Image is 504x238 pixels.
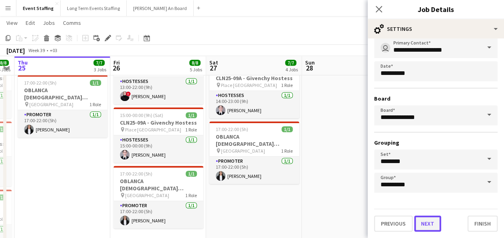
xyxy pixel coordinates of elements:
[221,148,265,154] span: [GEOGRAPHIC_DATA]
[186,112,197,118] span: 1/1
[61,0,127,16] button: Long Term Events Staffing
[24,80,57,86] span: 17:00-22:00 (5h)
[89,101,101,107] span: 1 Role
[468,216,498,232] button: Finish
[29,101,73,107] span: [GEOGRAPHIC_DATA]
[18,110,107,137] app-card-role: Promoter1/117:00-22:00 (5h)[PERSON_NAME]
[374,216,413,232] button: Previous
[50,47,57,53] div: +03
[190,67,202,73] div: 5 Jobs
[112,63,120,73] span: 26
[3,18,21,28] a: View
[209,91,299,118] app-card-role: Hostesses1/114:00-23:00 (9h)[PERSON_NAME]
[125,192,169,198] span: [GEOGRAPHIC_DATA]
[113,119,203,126] h3: CLN25-09A - Givenchy Hostess
[368,4,504,14] h3: Job Details
[113,201,203,228] app-card-role: Promoter1/117:00-22:00 (5h)[PERSON_NAME]
[16,63,28,73] span: 25
[185,127,197,133] span: 1 Role
[113,166,203,228] app-job-card: 17:00-22:00 (5h)1/1OBLANCA [DEMOGRAPHIC_DATA] Bilingual Promoter [GEOGRAPHIC_DATA]1 RolePromoter1...
[63,19,81,26] span: Comms
[209,63,299,118] app-job-card: 14:00-23:00 (9h)1/1CLN25-09A - Givenchy Hostess Place [GEOGRAPHIC_DATA]1 RoleHostesses1/114:00-23...
[209,59,218,66] span: Sat
[209,133,299,147] h3: OBLANCA [DEMOGRAPHIC_DATA] Bilingual Promoter
[209,75,299,82] h3: CLN25-09A - Givenchy Hostess
[22,18,38,28] a: Edit
[281,126,293,132] span: 1/1
[113,135,203,163] app-card-role: Hostesses1/115:00-00:00 (9h)[PERSON_NAME]
[43,19,55,26] span: Jobs
[281,148,293,154] span: 1 Role
[208,63,218,73] span: 27
[26,19,35,26] span: Edit
[127,0,194,16] button: [PERSON_NAME] An Board
[120,171,152,177] span: 17:00-22:00 (5h)
[189,60,200,66] span: 8/8
[304,63,315,73] span: 28
[185,192,197,198] span: 1 Role
[285,67,298,73] div: 4 Jobs
[16,0,61,16] button: Event Staffing
[126,91,131,96] span: !
[60,18,84,28] a: Comms
[374,139,498,146] h3: Grouping
[374,95,498,102] h3: Board
[90,80,101,86] span: 1/1
[18,59,28,66] span: Thu
[26,47,47,53] span: Week 39
[94,67,106,73] div: 3 Jobs
[6,19,18,26] span: View
[18,87,107,101] h3: OBLANCA [DEMOGRAPHIC_DATA] Bilingual Promoter
[368,19,504,38] div: Settings
[216,126,248,132] span: 17:00-22:00 (5h)
[113,77,203,104] app-card-role: Hostesses1/113:00-22:00 (9h)![PERSON_NAME]
[221,82,277,88] span: Place [GEOGRAPHIC_DATA]
[120,112,163,118] span: 15:00-00:00 (9h) (Sat)
[125,127,181,133] span: Place [GEOGRAPHIC_DATA]
[18,75,107,137] app-job-card: 17:00-22:00 (5h)1/1OBLANCA [DEMOGRAPHIC_DATA] Bilingual Promoter [GEOGRAPHIC_DATA]1 RolePromoter1...
[113,59,120,66] span: Fri
[113,177,203,192] h3: OBLANCA [DEMOGRAPHIC_DATA] Bilingual Promoter
[414,216,441,232] button: Next
[6,46,25,54] div: [DATE]
[209,157,299,184] app-card-role: Promoter1/117:00-22:00 (5h)[PERSON_NAME]
[281,82,293,88] span: 1 Role
[305,59,315,66] span: Sun
[113,107,203,163] app-job-card: 15:00-00:00 (9h) (Sat)1/1CLN25-09A - Givenchy Hostess Place [GEOGRAPHIC_DATA]1 RoleHostesses1/115...
[40,18,58,28] a: Jobs
[209,121,299,184] app-job-card: 17:00-22:00 (5h)1/1OBLANCA [DEMOGRAPHIC_DATA] Bilingual Promoter [GEOGRAPHIC_DATA]1 RolePromoter1...
[93,60,105,66] span: 7/7
[186,171,197,177] span: 1/1
[285,60,296,66] span: 7/7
